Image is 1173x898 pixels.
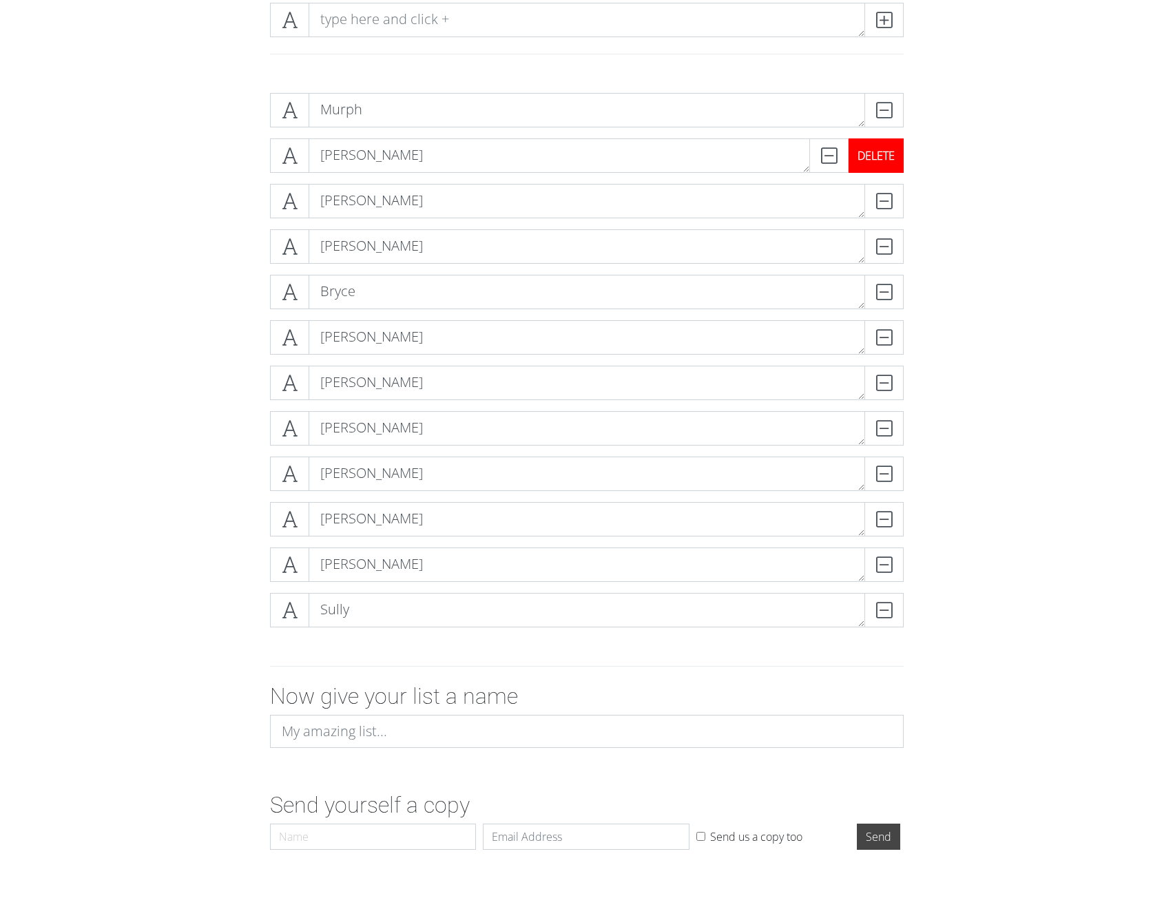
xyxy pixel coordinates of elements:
h2: Now give your list a name [270,683,904,709]
input: Email Address [483,824,689,850]
input: Name [270,824,477,850]
label: Send us a copy too [710,828,802,845]
h2: Send yourself a copy [270,792,904,818]
input: Send [857,824,900,850]
input: My amazing list... [270,715,904,748]
div: DELETE [849,138,904,173]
